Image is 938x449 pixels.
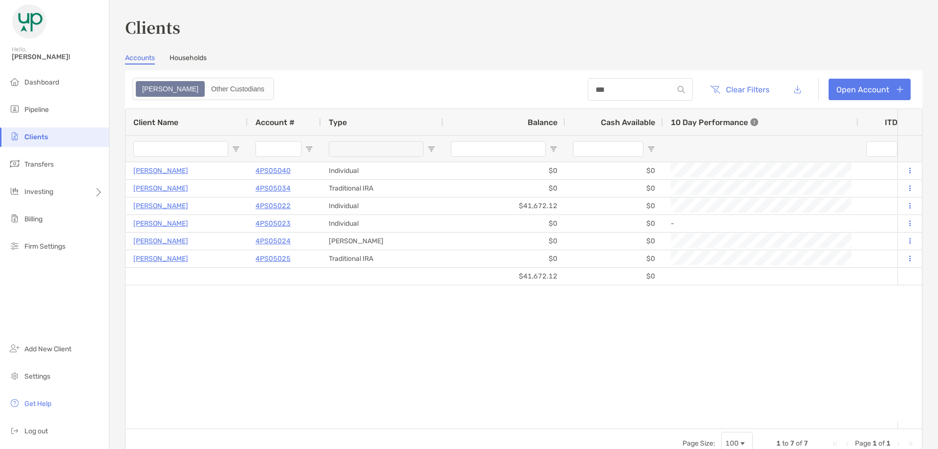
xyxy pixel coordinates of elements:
[256,253,291,265] a: 4PS05025
[829,79,911,100] a: Open Account
[256,165,291,177] a: 4PS05040
[256,118,295,127] span: Account #
[427,145,435,153] button: Open Filter Menu
[321,197,443,214] div: Individual
[321,162,443,179] div: Individual
[565,215,663,232] div: $0
[133,235,188,247] a: [PERSON_NAME]
[601,118,655,127] span: Cash Available
[843,440,851,448] div: Previous Page
[9,397,21,409] img: get-help icon
[873,439,877,448] span: 1
[9,76,21,87] img: dashboard icon
[443,250,565,267] div: $0
[256,200,291,212] a: 4PS05022
[647,145,655,153] button: Open Filter Menu
[24,400,51,408] span: Get Help
[678,86,685,93] img: input icon
[9,185,21,197] img: investing icon
[329,118,347,127] span: Type
[682,439,715,448] div: Page Size:
[866,141,897,157] input: ITD Filter Input
[790,439,794,448] span: 7
[12,4,47,39] img: Zoe Logo
[170,54,207,64] a: Households
[24,215,43,223] span: Billing
[133,118,178,127] span: Client Name
[9,370,21,382] img: settings icon
[855,439,871,448] span: Page
[831,440,839,448] div: First Page
[443,268,565,285] div: $41,672.12
[125,54,155,64] a: Accounts
[321,215,443,232] div: Individual
[565,162,663,179] div: $0
[858,197,917,214] div: 0%
[24,78,59,86] span: Dashboard
[24,106,49,114] span: Pipeline
[137,82,204,96] div: Zoe
[9,240,21,252] img: firm-settings icon
[256,217,291,230] a: 4PS05023
[443,215,565,232] div: $0
[878,439,885,448] span: of
[24,133,48,141] span: Clients
[24,427,48,435] span: Log out
[565,250,663,267] div: $0
[565,180,663,197] div: $0
[885,118,909,127] div: ITD
[9,103,21,115] img: pipeline icon
[573,141,643,157] input: Cash Available Filter Input
[24,345,71,353] span: Add New Client
[443,197,565,214] div: $41,672.12
[133,253,188,265] a: [PERSON_NAME]
[256,235,291,247] p: 4PS05024
[451,141,546,157] input: Balance Filter Input
[24,188,53,196] span: Investing
[443,233,565,250] div: $0
[9,130,21,142] img: clients icon
[24,372,50,381] span: Settings
[725,439,739,448] div: 100
[858,162,917,179] div: 0%
[906,440,914,448] div: Last Page
[12,53,103,61] span: [PERSON_NAME]!
[550,145,557,153] button: Open Filter Menu
[782,439,789,448] span: to
[321,233,443,250] div: [PERSON_NAME]
[671,109,758,135] div: 10 Day Performance
[9,158,21,170] img: transfers icon
[443,162,565,179] div: $0
[776,439,781,448] span: 1
[565,268,663,285] div: $0
[565,233,663,250] div: $0
[206,82,270,96] div: Other Custodians
[804,439,808,448] span: 7
[9,342,21,354] img: add_new_client icon
[671,215,851,232] div: -
[858,215,917,232] div: 0%
[895,440,902,448] div: Next Page
[24,242,65,251] span: Firm Settings
[565,197,663,214] div: $0
[256,182,291,194] a: 4PS05034
[133,141,228,157] input: Client Name Filter Input
[886,439,891,448] span: 1
[232,145,240,153] button: Open Filter Menu
[133,165,188,177] a: [PERSON_NAME]
[256,141,301,157] input: Account # Filter Input
[133,217,188,230] a: [PERSON_NAME]
[133,182,188,194] a: [PERSON_NAME]
[796,439,802,448] span: of
[858,250,917,267] div: 0%
[133,200,188,212] a: [PERSON_NAME]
